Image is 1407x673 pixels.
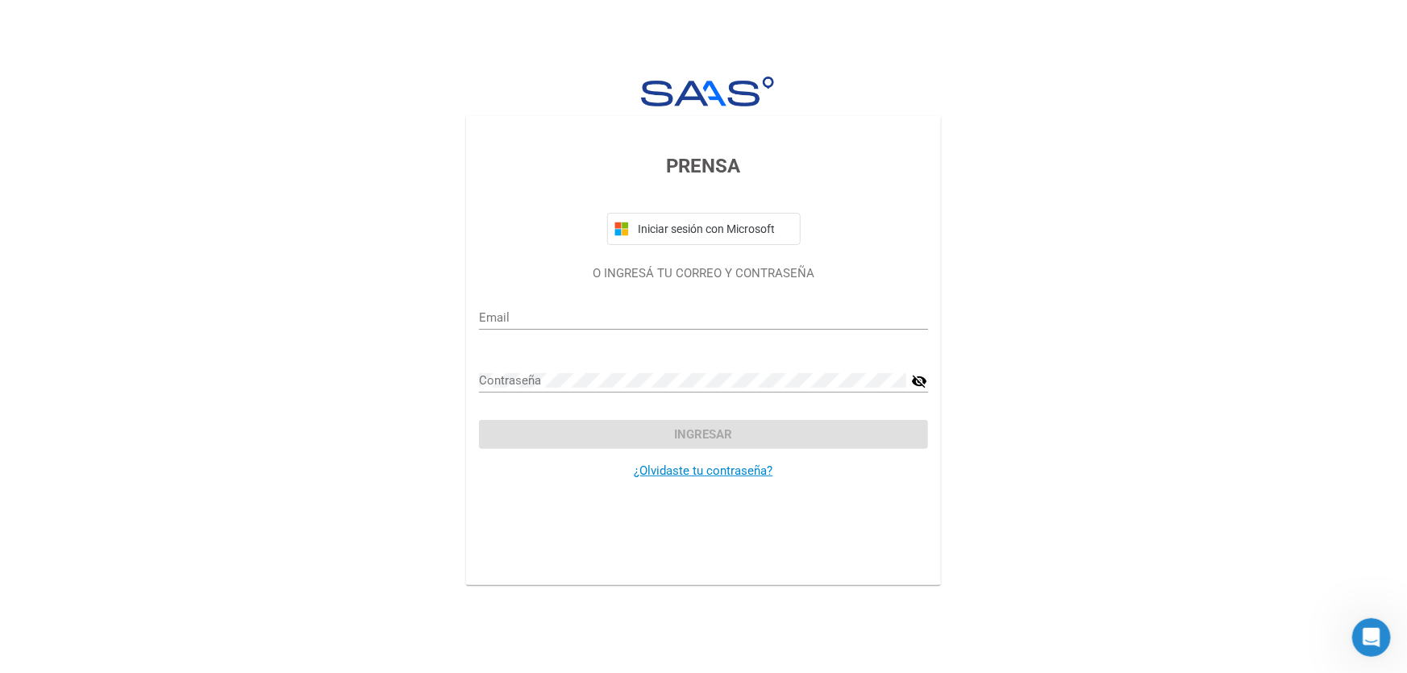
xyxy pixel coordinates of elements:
h3: PRENSA [479,152,928,181]
mat-icon: visibility_off [912,372,928,391]
a: ¿Olvidaste tu contraseña? [635,463,773,478]
span: Iniciar sesión con Microsoft [635,222,793,235]
button: Iniciar sesión con Microsoft [607,213,801,245]
button: Ingresar [479,420,928,449]
iframe: Intercom live chat [1352,618,1391,657]
span: Ingresar [675,427,733,442]
p: O INGRESÁ TU CORREO Y CONTRASEÑA [479,264,928,283]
